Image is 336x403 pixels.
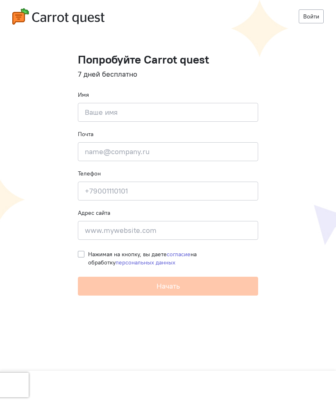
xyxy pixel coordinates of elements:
h4: 7 дней бесплатно [78,70,258,78]
a: согласие [167,250,191,258]
a: персональных данных [116,259,175,266]
label: Имя [78,91,89,99]
input: name@company.ru [78,142,258,161]
span: Нажимая на кнопку, вы даете на обработку [88,250,197,266]
label: Адрес сайта [78,209,110,217]
span: Начать [157,281,180,291]
input: Ваше имя [78,103,258,122]
input: +79001110101 [78,182,258,200]
label: Телефон [78,169,101,178]
img: carrot-quest-logo.svg [12,8,104,25]
a: Войти [299,9,324,23]
input: www.mywebsite.com [78,221,258,240]
label: Почта [78,130,93,138]
button: Начать [78,277,258,296]
h1: Попробуйте Carrot quest [78,53,258,66]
